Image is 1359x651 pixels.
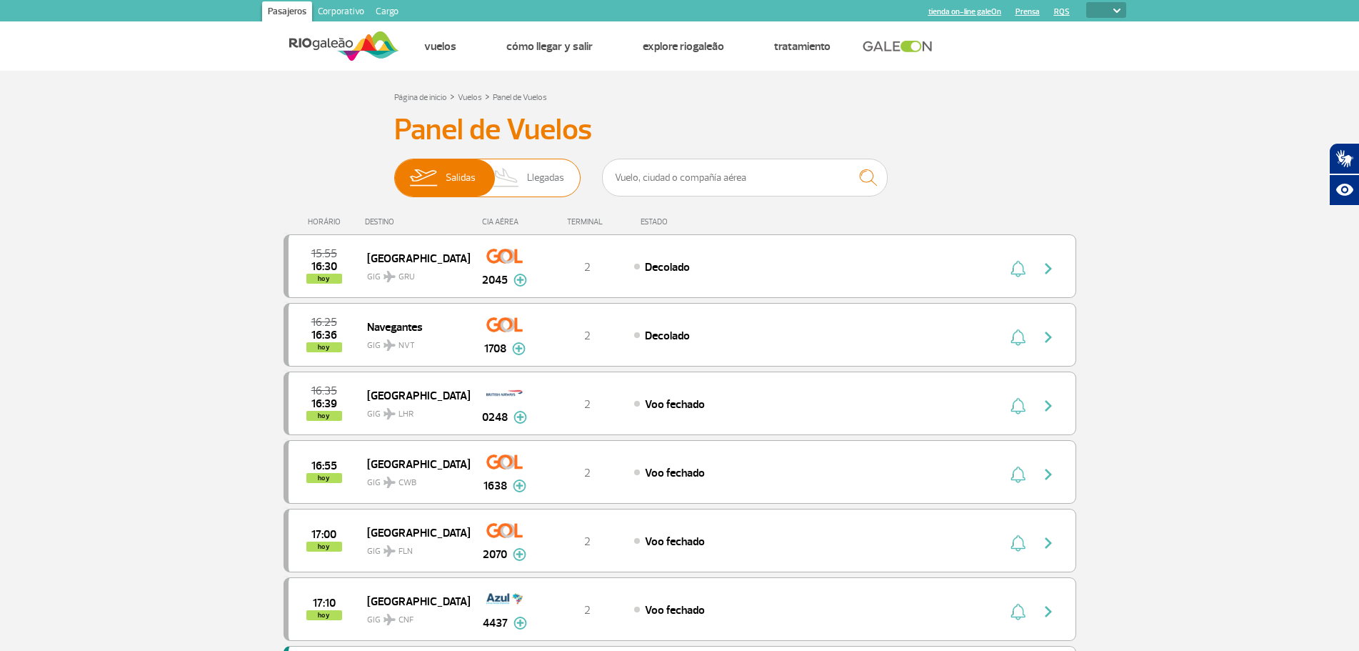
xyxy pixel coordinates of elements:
[602,159,888,197] input: Vuelo, ciudad o compañía aérea
[483,546,507,563] span: 2070
[288,217,366,227] div: HORÁRIO
[311,386,337,396] span: 2025-09-24 16:35:00
[645,603,705,617] span: Voo fechado
[928,7,1001,16] a: tienda on-line galeOn
[394,92,447,103] a: Página de inicio
[1011,603,1025,620] img: sino-painel-voo.svg
[367,469,458,490] span: GIG
[383,545,396,557] img: destiny_airplane.svg
[506,39,593,54] a: Cómo llegar y salir
[1054,7,1070,16] a: RQS
[311,262,337,272] span: 2025-09-24 16:30:54
[1040,603,1057,620] img: seta-direita-painel-voo.svg
[367,386,458,404] span: [GEOGRAPHIC_DATA]
[311,249,337,259] span: 2025-09-24 15:55:00
[306,274,342,284] span: hoy
[1040,260,1057,277] img: seta-direita-painel-voo.svg
[367,606,458,627] span: GIG
[645,466,705,480] span: Voo fechado
[398,408,413,421] span: LHR
[306,342,342,352] span: hoy
[424,39,456,54] a: Vuelos
[584,329,591,343] span: 2
[584,603,591,617] span: 2
[483,477,507,495] span: 1638
[645,397,705,412] span: Voo fechado
[1040,329,1057,346] img: seta-direita-painel-voo.svg
[1011,466,1025,483] img: sino-painel-voo.svg
[483,615,508,632] span: 4437
[367,454,458,473] span: [GEOGRAPHIC_DATA]
[446,159,476,197] span: Salidas
[367,317,458,336] span: Navegantes
[311,530,336,540] span: 2025-09-24 17:00:00
[383,339,396,351] img: destiny_airplane.svg
[1011,535,1025,552] img: sino-painel-voo.svg
[367,263,458,284] span: GIG
[645,329,690,343] span: Decolado
[1040,466,1057,483] img: seta-direita-painel-voo.svg
[367,537,458,558] span: GIG
[513,617,527,630] img: mais-info-painel-voo.svg
[584,535,591,549] span: 2
[643,39,724,54] a: Explore RIOgaleão
[311,317,337,327] span: 2025-09-24 16:25:00
[383,477,396,488] img: destiny_airplane.svg
[469,217,541,227] div: CIA AÉREA
[458,92,482,103] a: Vuelos
[482,272,508,289] span: 2045
[367,332,458,352] span: GIG
[312,1,370,24] a: Corporativo
[398,339,415,352] span: NVT
[306,473,342,483] span: hoy
[306,411,342,421] span: hoy
[513,479,526,492] img: mais-info-painel-voo.svg
[367,400,458,421] span: GIG
[383,271,396,282] img: destiny_airplane.svg
[584,466,591,480] span: 2
[1011,329,1025,346] img: sino-painel-voo.svg
[398,477,416,490] span: CWB
[394,112,966,148] h3: Panel de Vuelos
[774,39,831,54] a: Tratamiento
[482,409,508,426] span: 0248
[398,271,415,284] span: GRU
[398,545,413,558] span: FLN
[306,542,342,552] span: hoy
[486,159,528,197] img: slider-desembarque
[527,159,564,197] span: Llegadas
[493,92,547,103] a: Panel de Vuelos
[367,523,458,542] span: [GEOGRAPHIC_DATA]
[484,340,506,357] span: 1708
[370,1,404,24] a: Cargo
[513,548,526,561] img: mais-info-painel-voo.svg
[367,592,458,610] span: [GEOGRAPHIC_DATA]
[1329,143,1359,206] div: Plugin de acessibilidade da Hand Talk.
[313,598,336,608] span: 2025-09-24 17:10:00
[512,342,526,355] img: mais-info-painel-voo.svg
[1329,174,1359,206] button: Abrir recursos assistivos.
[513,411,527,424] img: mais-info-painel-voo.svg
[306,610,342,620] span: hoy
[513,274,527,287] img: mais-info-painel-voo.svg
[365,217,469,227] div: DESTINO
[1016,7,1040,16] a: Prensa
[311,461,337,471] span: 2025-09-24 16:55:00
[1011,397,1025,414] img: sino-painel-voo.svg
[398,614,413,627] span: CNF
[383,408,396,419] img: destiny_airplane.svg
[383,614,396,625] img: destiny_airplane.svg
[485,88,490,104] a: >
[584,397,591,412] span: 2
[1040,397,1057,414] img: seta-direita-painel-voo.svg
[367,249,458,267] span: [GEOGRAPHIC_DATA]
[1040,535,1057,552] img: seta-direita-painel-voo.svg
[645,535,705,549] span: Voo fechado
[1011,260,1025,277] img: sino-painel-voo.svg
[311,330,337,340] span: 2025-09-24 16:36:00
[401,159,446,197] img: slider-embarque
[450,88,455,104] a: >
[1329,143,1359,174] button: Abrir tradutor de língua de sinais.
[584,260,591,274] span: 2
[541,217,633,227] div: TERMINAL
